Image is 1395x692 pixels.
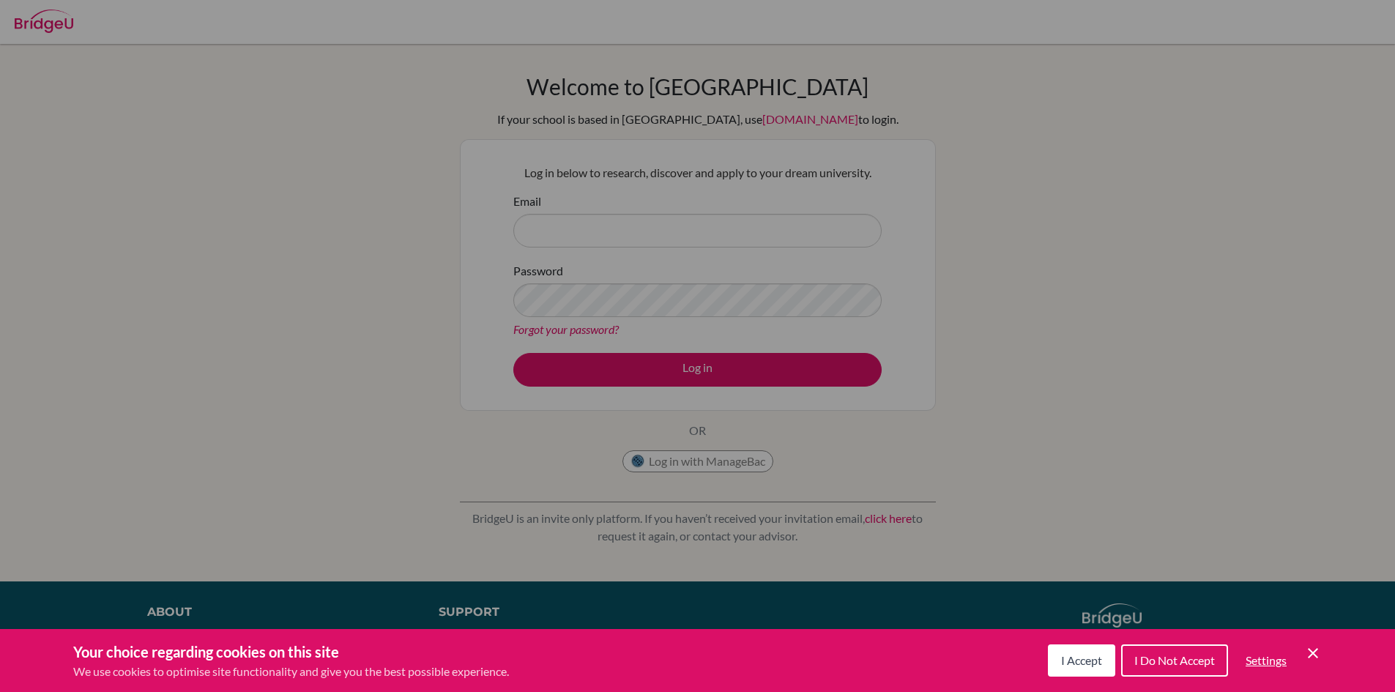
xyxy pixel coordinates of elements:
button: Save and close [1304,644,1322,662]
span: Settings [1246,653,1287,667]
h3: Your choice regarding cookies on this site [73,641,509,663]
button: I Accept [1048,644,1115,677]
span: I Do Not Accept [1134,653,1215,667]
button: I Do Not Accept [1121,644,1228,677]
button: Settings [1234,646,1298,675]
p: We use cookies to optimise site functionality and give you the best possible experience. [73,663,509,680]
span: I Accept [1061,653,1102,667]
